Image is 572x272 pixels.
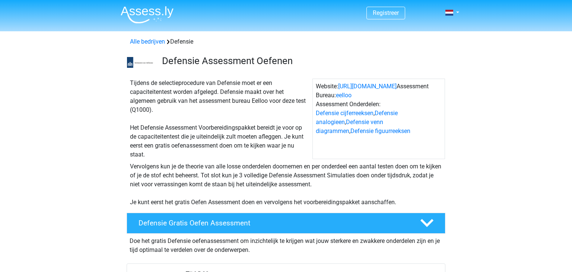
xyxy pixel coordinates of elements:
img: Assessly [121,6,174,23]
a: Defensie analogieen [316,110,398,126]
h4: Defensie Gratis Oefen Assessment [139,219,408,227]
div: Vervolgens kun je de theorie van alle losse onderdelen doornemen en per onderdeel een aantal test... [127,162,445,207]
a: Registreer [373,9,399,16]
a: Defensie figuurreeksen [350,127,410,135]
a: Defensie venn diagrammen [316,118,383,135]
a: [URL][DOMAIN_NAME] [338,83,397,90]
h3: Defensie Assessment Oefenen [162,55,439,67]
div: Defensie [127,37,445,46]
div: Doe het gratis Defensie oefenassessment om inzichtelijk te krijgen wat jouw sterkere en zwakkere ... [127,234,445,254]
div: Tijdens de selectieprocedure van Defensie moet er een capaciteitentest worden afgelegd. Defensie ... [127,79,312,159]
a: Defensie cijferreeksen [316,110,374,117]
a: Defensie Gratis Oefen Assessment [124,213,448,234]
div: Website: Assessment Bureau: Assessment Onderdelen: , , , [312,79,445,159]
a: Alle bedrijven [130,38,165,45]
a: eelloo [336,92,352,99]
